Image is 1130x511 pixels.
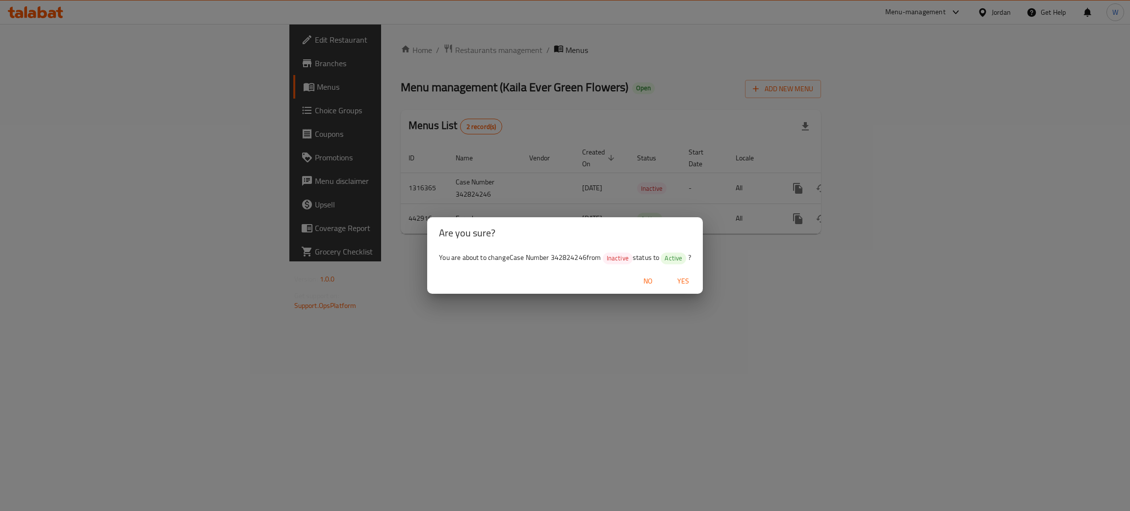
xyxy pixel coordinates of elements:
button: Yes [668,272,699,290]
div: Active [661,253,686,264]
span: Active [661,254,686,263]
span: Inactive [603,254,633,263]
button: No [632,272,664,290]
span: No [636,275,660,287]
span: You are about to change Case Number 342824246 from status to ? [439,251,691,264]
div: Inactive [603,253,633,264]
h2: Are you sure? [439,225,691,241]
span: Yes [671,275,695,287]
